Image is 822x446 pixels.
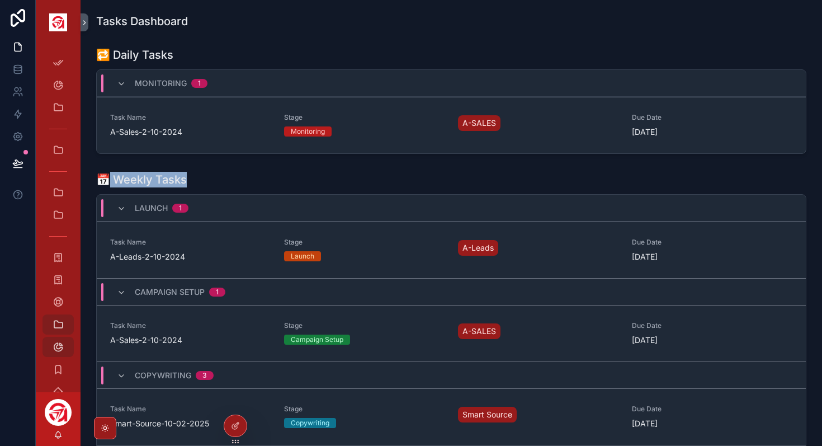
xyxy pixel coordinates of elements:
img: App logo [49,13,67,31]
div: Copywriting [291,418,329,428]
span: Stage [284,321,445,330]
span: Smart Source [462,409,512,420]
div: 1 [198,79,201,88]
span: A-Leads-2-10-2024 [110,251,271,262]
span: A-Sales-2-10-2024 [110,126,271,138]
span: Due Date [632,321,792,330]
span: Launch [135,203,168,214]
span: [DATE] [632,418,792,429]
div: scrollable content [36,45,81,392]
div: 1 [216,288,219,297]
span: Task Name [110,238,271,247]
span: [DATE] [632,335,792,346]
span: Stage [284,238,445,247]
a: Smart Source [458,407,517,422]
span: A-Sales-2-10-2024 [110,335,271,346]
span: Due Date [632,238,792,247]
span: A-SALES [462,326,496,337]
div: Campaign Setup [291,335,343,345]
h1: Tasks Dashboard [96,13,188,29]
div: 3 [202,371,207,380]
a: A-SALES [458,323,500,339]
span: Copywriting [135,370,191,381]
span: [DATE] [632,251,792,262]
a: Task NameA-Sales-2-10-2024StageCampaign SetupA-SALESDue Date[DATE] [97,305,806,362]
span: Stage [284,113,445,122]
span: Task Name [110,113,271,122]
span: A-Leads [462,242,494,253]
span: Smart-Source-10-02-2025 [110,418,271,429]
span: [DATE] [632,126,792,138]
h1: 🔁 Daily Tasks [96,47,173,63]
div: Monitoring [291,126,325,137]
a: Task NameSmart-Source-10-02-2025StageCopywritingSmart SourceDue Date[DATE] [97,388,806,445]
span: Monitoring [135,78,187,89]
span: Stage [284,405,445,414]
span: Task Name [110,405,271,414]
a: A-Leads [458,240,498,256]
span: Campaign Setup [135,287,205,298]
a: Task NameA-Sales-2-10-2024StageMonitoringA-SALESDue Date[DATE] [97,97,806,153]
div: 1 [179,204,182,213]
span: Due Date [632,113,792,122]
div: Launch [291,251,314,261]
h1: 📅 Weekly Tasks [96,172,187,187]
span: Task Name [110,321,271,330]
a: Task NameA-Leads-2-10-2024StageLaunchA-LeadsDue Date[DATE] [97,222,806,278]
span: Due Date [632,405,792,414]
span: A-SALES [462,118,496,129]
a: A-SALES [458,115,500,131]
